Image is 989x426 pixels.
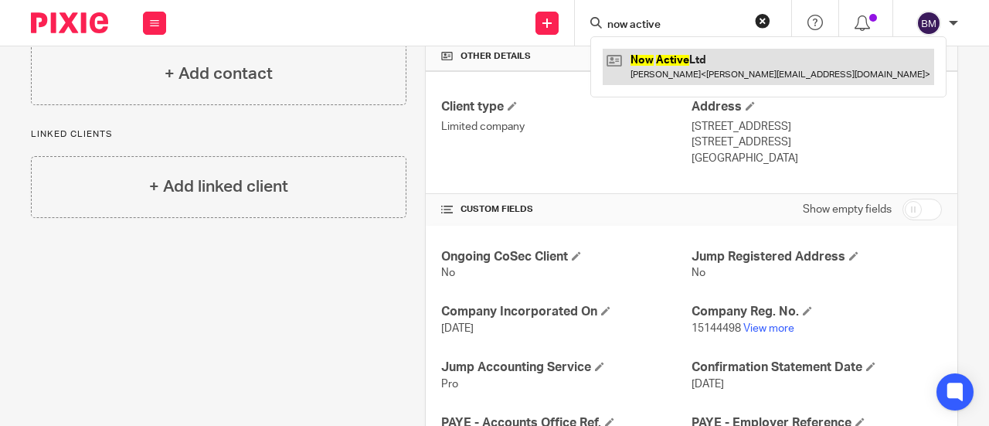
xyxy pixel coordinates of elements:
[803,202,892,217] label: Show empty fields
[441,119,692,135] p: Limited company
[692,268,705,278] span: No
[31,128,406,141] p: Linked clients
[692,119,942,135] p: [STREET_ADDRESS]
[441,360,692,376] h4: Jump Accounting Service
[692,360,942,376] h4: Confirmation Statement Date
[692,135,942,150] p: [STREET_ADDRESS]
[149,175,288,199] h4: + Add linked client
[692,379,724,390] span: [DATE]
[441,268,455,278] span: No
[441,203,692,216] h4: CUSTOM FIELDS
[692,151,942,166] p: [GEOGRAPHIC_DATA]
[441,249,692,265] h4: Ongoing CoSec Client
[692,99,942,115] h4: Address
[606,19,745,32] input: Search
[692,323,741,334] span: 15144498
[165,62,273,86] h4: + Add contact
[692,249,942,265] h4: Jump Registered Address
[743,323,794,334] a: View more
[441,379,458,390] span: Pro
[441,323,474,334] span: [DATE]
[441,304,692,320] h4: Company Incorporated On
[692,304,942,320] h4: Company Reg. No.
[755,13,770,29] button: Clear
[441,99,692,115] h4: Client type
[461,50,531,63] span: Other details
[31,12,108,33] img: Pixie
[916,11,941,36] img: svg%3E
